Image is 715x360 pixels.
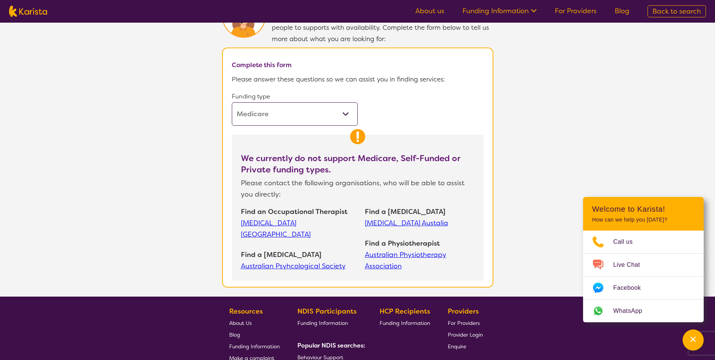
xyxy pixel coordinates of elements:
[241,207,348,216] b: Find an Occupational Therapist
[229,343,280,350] span: Funding Information
[415,6,444,15] a: About us
[583,300,704,322] a: Web link opens in a new tab.
[229,320,252,326] span: About Us
[241,175,475,200] p: Please contact the following organisations, who will be able to assist you directly:
[365,249,475,272] a: Australian Physiotherapy Association
[365,217,475,229] a: [MEDICAL_DATA] Austalia
[592,205,695,214] h2: Welcome to Karista!
[615,6,629,15] a: Blog
[232,74,484,85] p: Please answer these questions so we can assist you in finding services:
[652,7,701,16] span: Back to search
[448,331,483,338] span: Provider Login
[613,236,642,248] span: Call us
[380,317,430,329] a: Funding Information
[613,282,650,294] span: Facebook
[297,307,357,316] b: NDIS Participants
[448,340,483,352] a: Enquire
[350,129,365,144] img: Warning
[380,320,430,326] span: Funding Information
[365,207,446,216] b: Find a [MEDICAL_DATA]
[583,197,704,322] div: Channel Menu
[297,342,365,349] b: Popular NDIS searches:
[448,343,466,350] span: Enquire
[229,317,280,329] a: About Us
[232,91,358,102] p: Funding type
[229,340,280,352] a: Funding Information
[448,307,479,316] b: Providers
[365,239,440,248] b: Find a Physiotherapist
[648,5,706,17] a: Back to search
[241,250,322,259] b: Find a [MEDICAL_DATA]
[613,305,651,317] span: WhatsApp
[241,153,460,175] b: We currently do not support Medicare, Self-Funded or Private funding types.
[583,231,704,322] ul: Choose channel
[229,307,263,316] b: Resources
[555,6,597,15] a: For Providers
[9,6,47,17] img: Karista logo
[448,320,480,326] span: For Providers
[613,259,649,271] span: Live Chat
[229,331,240,338] span: Blog
[297,317,362,329] a: Funding Information
[232,61,292,69] b: Complete this form
[683,329,704,351] button: Channel Menu
[297,320,348,326] span: Funding Information
[462,6,537,15] a: Funding Information
[592,217,695,223] p: How can we help you [DATE]?
[272,11,493,45] p: Our Client Services team are experienced in finding and connecting people to supports with availa...
[229,329,280,340] a: Blog
[448,329,483,340] a: Provider Login
[241,217,357,240] a: [MEDICAL_DATA] [GEOGRAPHIC_DATA]
[380,307,430,316] b: HCP Recipients
[448,317,483,329] a: For Providers
[241,260,357,272] a: Australian Psyhcological Society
